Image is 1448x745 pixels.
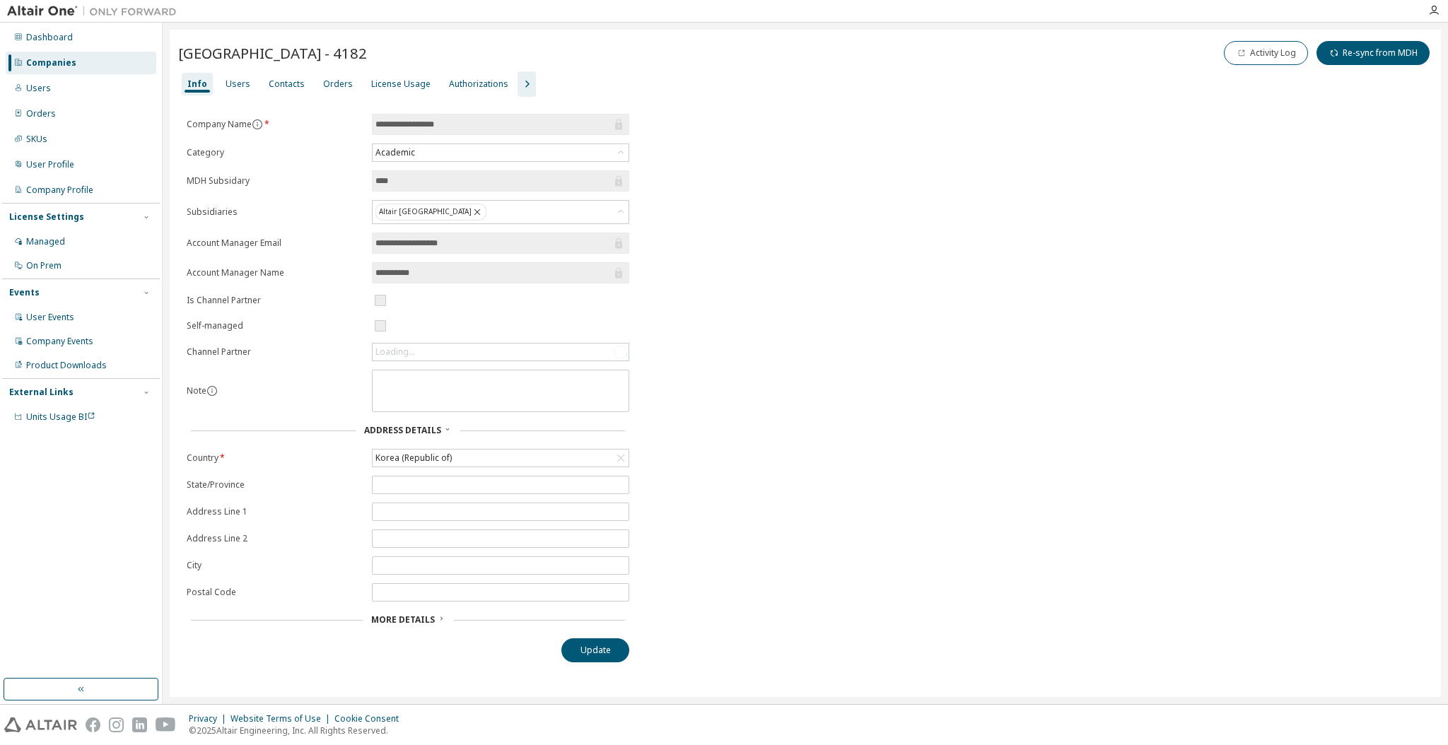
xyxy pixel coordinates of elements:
[178,43,367,63] span: [GEOGRAPHIC_DATA] - 4182
[561,638,629,662] button: Update
[364,424,441,436] span: Address Details
[187,506,363,517] label: Address Line 1
[187,147,363,158] label: Category
[373,145,417,160] div: Academic
[375,346,415,358] div: Loading...
[187,533,363,544] label: Address Line 2
[9,287,40,298] div: Events
[206,385,218,397] button: information
[323,78,353,90] div: Orders
[373,201,629,223] div: Altair [GEOGRAPHIC_DATA]
[187,119,363,130] label: Company Name
[334,713,407,725] div: Cookie Consent
[9,211,84,223] div: License Settings
[26,83,51,94] div: Users
[26,336,93,347] div: Company Events
[26,260,62,271] div: On Prem
[371,78,431,90] div: License Usage
[189,713,230,725] div: Privacy
[26,57,76,69] div: Companies
[109,717,124,732] img: instagram.svg
[449,78,508,90] div: Authorizations
[230,713,334,725] div: Website Terms of Use
[7,4,184,18] img: Altair One
[1224,41,1308,65] button: Activity Log
[187,267,363,278] label: Account Manager Name
[269,78,305,90] div: Contacts
[373,450,454,466] div: Korea (Republic of)
[26,312,74,323] div: User Events
[189,725,407,737] p: © 2025 Altair Engineering, Inc. All Rights Reserved.
[86,717,100,732] img: facebook.svg
[26,184,93,196] div: Company Profile
[1316,41,1430,65] button: Re-sync from MDH
[373,144,629,161] div: Academic
[26,411,95,423] span: Units Usage BI
[26,134,47,145] div: SKUs
[187,346,363,358] label: Channel Partner
[187,452,363,464] label: Country
[26,108,56,119] div: Orders
[187,587,363,598] label: Postal Code
[132,717,147,732] img: linkedin.svg
[26,236,65,247] div: Managed
[187,560,363,571] label: City
[187,206,363,218] label: Subsidiaries
[373,344,629,360] div: Loading...
[4,717,77,732] img: altair_logo.svg
[252,119,263,130] button: information
[187,385,206,397] label: Note
[373,450,629,467] div: Korea (Republic of)
[187,237,363,249] label: Account Manager Email
[187,78,207,90] div: Info
[187,320,363,332] label: Self-managed
[375,204,486,221] div: Altair [GEOGRAPHIC_DATA]
[371,614,435,626] span: More Details
[26,360,107,371] div: Product Downloads
[226,78,250,90] div: Users
[156,717,176,732] img: youtube.svg
[187,175,363,187] label: MDH Subsidary
[187,295,363,306] label: Is Channel Partner
[187,479,363,491] label: State/Province
[26,32,73,43] div: Dashboard
[26,159,74,170] div: User Profile
[9,387,74,398] div: External Links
